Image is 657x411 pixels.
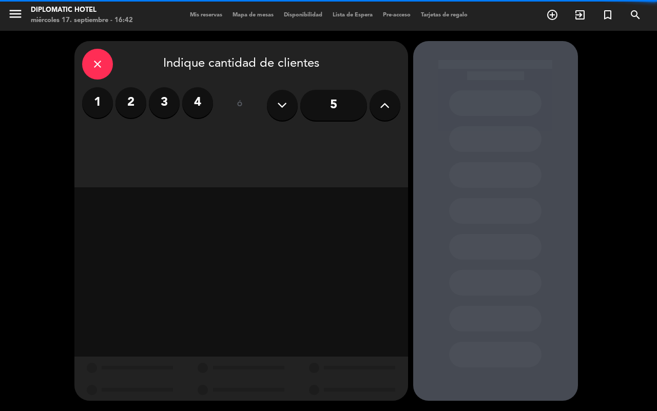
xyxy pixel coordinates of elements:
[82,49,400,80] div: Indique cantidad de clientes
[629,9,642,21] i: search
[31,5,133,15] div: Diplomatic Hotel
[227,12,279,18] span: Mapa de mesas
[91,58,104,70] i: close
[31,15,133,26] div: miércoles 17. septiembre - 16:42
[182,87,213,118] label: 4
[546,9,558,21] i: add_circle_outline
[185,12,227,18] span: Mis reservas
[279,12,327,18] span: Disponibilidad
[149,87,180,118] label: 3
[115,87,146,118] label: 2
[82,87,113,118] label: 1
[223,87,257,123] div: ó
[378,12,416,18] span: Pre-acceso
[8,6,23,25] button: menu
[574,9,586,21] i: exit_to_app
[327,12,378,18] span: Lista de Espera
[416,12,473,18] span: Tarjetas de regalo
[602,9,614,21] i: turned_in_not
[8,6,23,22] i: menu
